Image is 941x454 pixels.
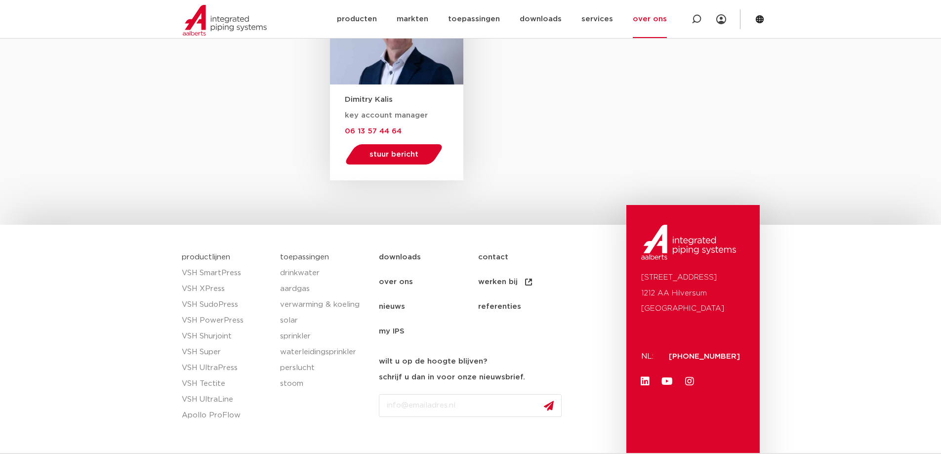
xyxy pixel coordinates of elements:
a: verwarming & koeling [280,297,369,313]
a: toepassingen [280,253,329,261]
a: Apollo ProFlow [182,408,271,423]
a: VSH Shurjoint [182,329,271,344]
a: VSH UltraPress [182,360,271,376]
a: downloads [379,245,478,270]
a: my IPS [379,319,478,344]
strong: schrijf u dan in voor onze nieuwsbrief. [379,373,525,381]
a: werken bij [478,270,577,294]
p: [STREET_ADDRESS] 1212 AA Hilversum [GEOGRAPHIC_DATA] [641,270,745,317]
p: NL: [641,349,657,365]
a: sprinkler [280,329,369,344]
a: VSH XPress [182,281,271,297]
input: info@emailadres.nl [379,394,562,417]
a: VSH Tectite [182,376,271,392]
a: VSH SudoPress [182,297,271,313]
a: stoom [280,376,369,392]
img: send.svg [544,401,554,411]
a: referenties [478,294,577,319]
a: VSH UltraLine [182,392,271,408]
a: [PHONE_NUMBER] [669,353,740,360]
strong: wilt u op de hoogte blijven? [379,358,487,365]
a: VSH PowerPress [182,313,271,329]
h3: Dimitry Kalis [345,94,463,105]
span: stuur bericht [369,151,418,158]
a: VSH Super [182,344,271,360]
a: drinkwater [280,265,369,281]
a: nieuws [379,294,478,319]
a: aardgas [280,281,369,297]
a: perslucht [280,360,369,376]
a: 06 13 57 44 64 [345,127,402,135]
a: over ons [379,270,478,294]
a: productlijnen [182,253,230,261]
a: contact [478,245,577,270]
a: solar [280,313,369,329]
span: key account manager [345,112,428,119]
a: waterleidingsprinkler [280,344,369,360]
nav: Menu [379,245,621,344]
a: VSH SmartPress [182,265,271,281]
